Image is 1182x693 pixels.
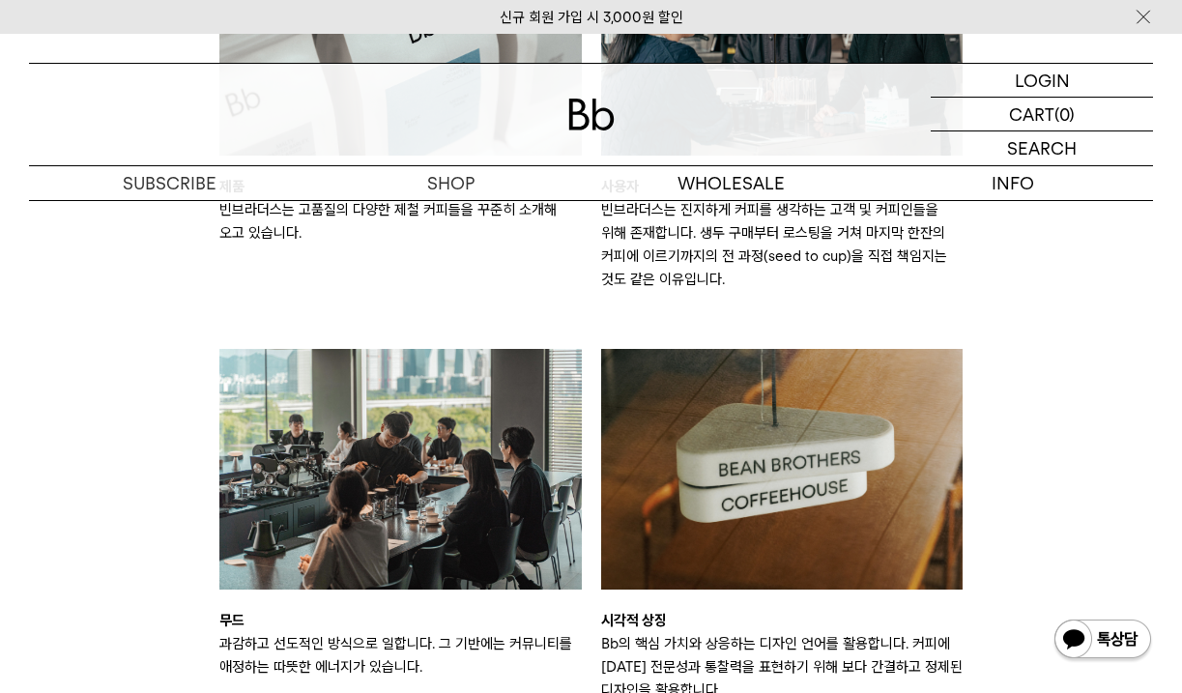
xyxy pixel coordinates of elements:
p: CART [1009,98,1054,130]
img: 로고 [568,99,615,130]
p: SEARCH [1007,131,1077,165]
a: SUBSCRIBE [29,166,310,200]
p: 무드 [219,609,581,632]
img: 카카오톡 채널 1:1 채팅 버튼 [1052,618,1153,664]
p: 빈브라더스는 고품질의 다양한 제철 커피들을 꾸준히 소개해 오고 있습니다. [219,198,581,245]
p: 시각적 상징 [601,609,963,632]
p: LOGIN [1015,64,1070,97]
p: INFO [872,166,1153,200]
p: (0) [1054,98,1075,130]
a: CART (0) [931,98,1153,131]
p: 과감하고 선도적인 방식으로 일합니다. 그 기반에는 커뮤니티를 애정하는 따뜻한 에너지가 있습니다. [219,632,581,679]
p: WHOLESALE [591,166,873,200]
a: LOGIN [931,64,1153,98]
a: SHOP [310,166,591,200]
p: 빈브라더스는 진지하게 커피를 생각하는 고객 및 커피인들을 위해 존재합니다. 생두 구매부터 로스팅을 거쳐 마지막 한잔의 커피에 이르기까지의 전 과정(seed to cup)을 직... [601,198,963,291]
a: 신규 회원 가입 시 3,000원 할인 [500,9,683,26]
